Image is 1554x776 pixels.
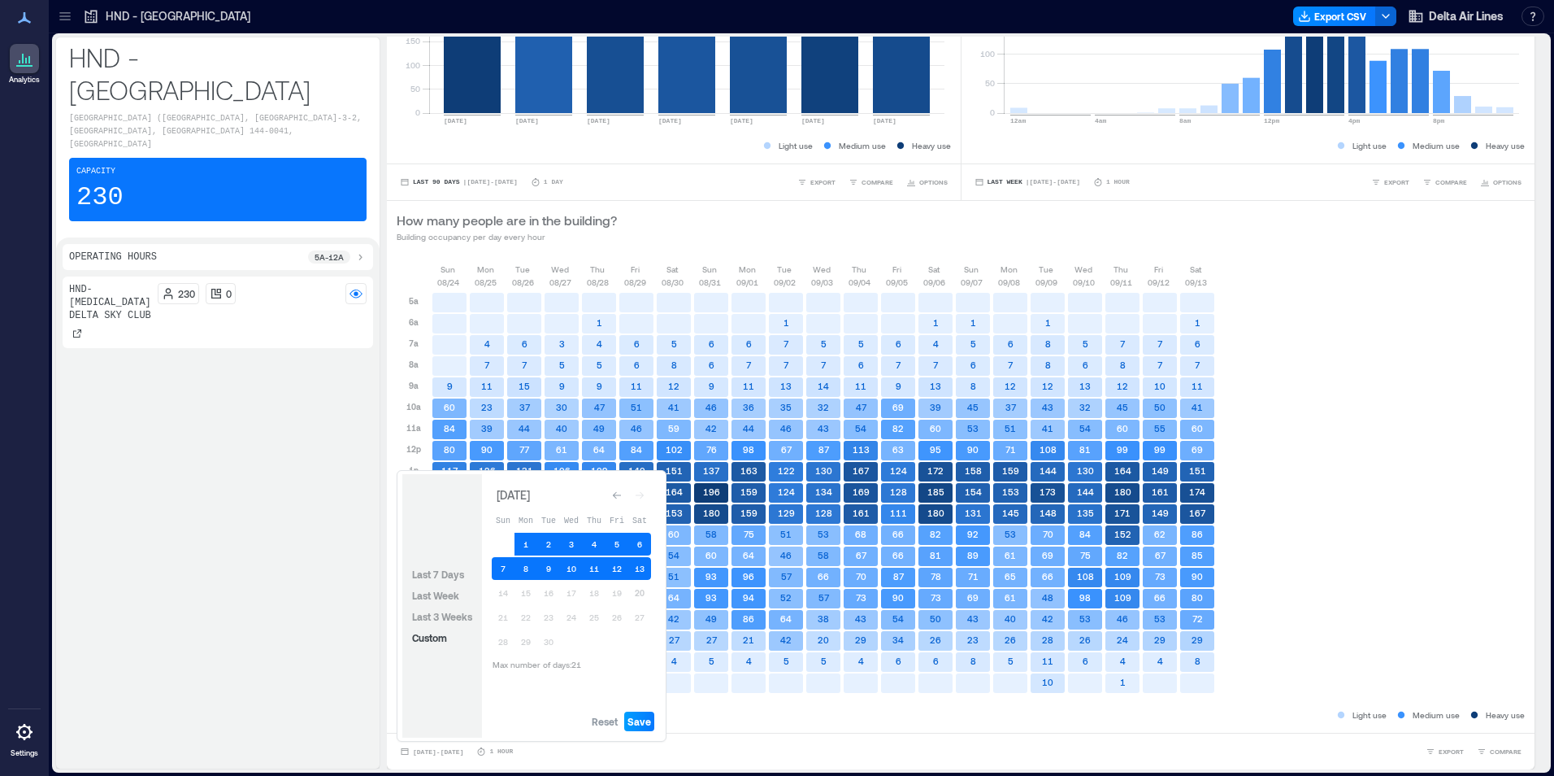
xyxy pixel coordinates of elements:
button: 10 [560,557,583,580]
text: 46 [780,423,792,434]
span: Last Week [412,590,459,601]
text: 7 [784,338,789,349]
text: 13 [930,381,941,391]
text: 130 [815,465,832,476]
text: 1 [784,317,789,328]
p: Sun [964,263,979,276]
p: Sat [1190,263,1201,276]
p: Thu [1113,263,1128,276]
text: 41 [668,402,679,412]
p: 08/30 [662,276,684,289]
p: 09/06 [923,276,945,289]
button: 13 [628,557,651,580]
text: 95 [930,444,941,455]
text: 39 [481,423,493,434]
tspan: 50 [410,84,420,94]
p: 12p [406,442,421,456]
text: 167 [853,465,870,476]
p: 09/07 [961,276,983,289]
text: 84 [631,444,642,455]
p: 08/24 [437,276,459,289]
p: Operating Hours [69,251,157,264]
p: 09/11 [1110,276,1132,289]
text: 1 [1045,317,1051,328]
text: 44 [743,423,754,434]
button: Last Week [409,586,462,605]
text: 5 [597,360,602,370]
button: COMPARE [1474,743,1525,760]
text: 99 [1154,444,1165,455]
text: 37 [519,402,531,412]
text: 122 [778,465,795,476]
text: 4 [484,338,490,349]
text: 8 [970,381,976,391]
p: 09/10 [1073,276,1095,289]
text: 60 [444,402,455,412]
text: 106 [553,465,571,476]
text: 82 [892,423,904,434]
text: 4 [597,338,602,349]
text: 130 [1077,465,1094,476]
p: Heavy use [912,139,951,152]
text: 159 [740,486,757,497]
text: 51 [1005,423,1016,434]
text: 10 [1154,381,1165,391]
text: 98 [743,444,754,455]
p: 8a [409,358,419,371]
tspan: 50 [984,78,994,88]
text: 7 [933,360,939,370]
text: 7 [1120,338,1126,349]
text: 151 [1189,465,1206,476]
button: COMPARE [845,174,896,190]
text: 137 [703,465,720,476]
text: 47 [594,402,606,412]
text: 11 [743,381,754,391]
text: 43 [818,423,829,434]
text: 7 [1157,338,1163,349]
span: Last 3 Weeks [412,611,472,622]
p: 09/03 [811,276,833,289]
text: 53 [967,423,979,434]
text: 196 [703,486,720,497]
p: Tue [515,263,530,276]
text: 7 [746,360,752,370]
text: 1 [1195,317,1200,328]
text: 59 [668,423,679,434]
p: 09/09 [1035,276,1057,289]
text: 8 [1045,338,1051,349]
p: Fri [1154,263,1163,276]
p: How many people are in the building? [397,211,617,230]
p: Heavy use [1486,139,1525,152]
text: 43 [1042,402,1053,412]
p: HND - [GEOGRAPHIC_DATA] [106,8,250,24]
text: 45 [967,402,979,412]
text: 36 [743,402,754,412]
text: 9 [559,381,565,391]
span: [DATE] - [DATE] [413,748,463,756]
span: Reset [592,715,618,728]
text: 9 [896,381,901,391]
text: 6 [522,338,527,349]
text: 5 [671,338,677,349]
button: Delta Air Lines [1403,3,1508,29]
span: Custom [412,632,447,643]
text: 8 [1120,360,1126,370]
p: HND - [GEOGRAPHIC_DATA] [69,41,367,106]
text: 80 [444,444,455,455]
p: Fri [892,263,901,276]
button: EXPORT [1368,174,1413,190]
tspan: 100 [406,60,420,70]
p: 08/25 [475,276,497,289]
p: Thu [852,263,866,276]
text: 1 [970,317,976,328]
text: 6 [709,338,714,349]
button: 5 [606,533,628,556]
text: 4am [1095,117,1107,124]
button: 12 [606,557,628,580]
text: 90 [967,444,979,455]
p: 7a [409,337,419,350]
text: 144 [1040,465,1057,476]
text: 30 [556,402,567,412]
text: 76 [706,444,717,455]
text: 7 [821,360,827,370]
